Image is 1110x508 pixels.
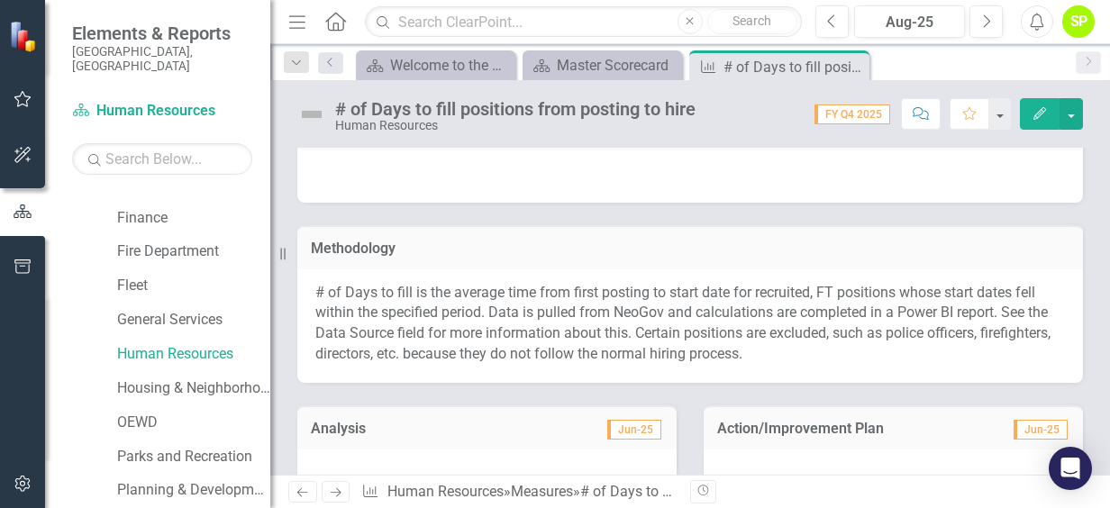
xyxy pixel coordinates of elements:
a: Finance [117,208,270,229]
h3: Analysis [311,421,486,437]
span: Jun-25 [1014,420,1068,440]
div: » » [361,482,677,503]
a: Human Resources [387,483,504,500]
a: OEWD [117,413,270,433]
input: Search ClearPoint... [365,6,802,38]
span: Search [732,14,771,28]
a: Measures [511,483,573,500]
div: Master Scorecard [557,54,678,77]
a: Parks and Recreation [117,447,270,467]
a: Master Scorecard [527,54,678,77]
small: [GEOGRAPHIC_DATA], [GEOGRAPHIC_DATA] [72,44,252,74]
div: # of Days to fill positions from posting to hire [335,99,696,119]
h3: Action/Improvement Plan [717,421,981,437]
div: # of Days to fill positions from posting to hire [723,56,865,78]
a: Human Resources [72,101,252,122]
div: Human Resources [335,119,696,132]
button: Aug-25 [854,5,965,38]
a: Housing & Neighborhood Services [117,378,270,399]
span: FY Q4 2025 [814,104,890,124]
a: Welcome to the FY [DATE]-[DATE] Strategic Plan Landing Page! [360,54,511,77]
a: Planning & Development [117,480,270,501]
div: Welcome to the FY [DATE]-[DATE] Strategic Plan Landing Page! [390,54,511,77]
img: Not Defined [297,100,326,129]
div: # of Days to fill positions from posting to hire [580,483,869,500]
a: General Services [117,310,270,331]
div: Aug-25 [860,12,959,33]
img: ClearPoint Strategy [9,21,41,52]
span: Jun-25 [607,420,661,440]
span: Elements & Reports [72,23,252,44]
button: SP [1062,5,1095,38]
button: Search [707,9,797,34]
p: # of Days to fill is the average time from first posting to start date for recruited, FT position... [315,283,1065,365]
a: Fire Department [117,241,270,262]
input: Search Below... [72,143,252,175]
h3: Methodology [311,240,1069,257]
a: Fleet [117,276,270,296]
div: Open Intercom Messenger [1049,447,1092,490]
a: Human Resources [117,344,270,365]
